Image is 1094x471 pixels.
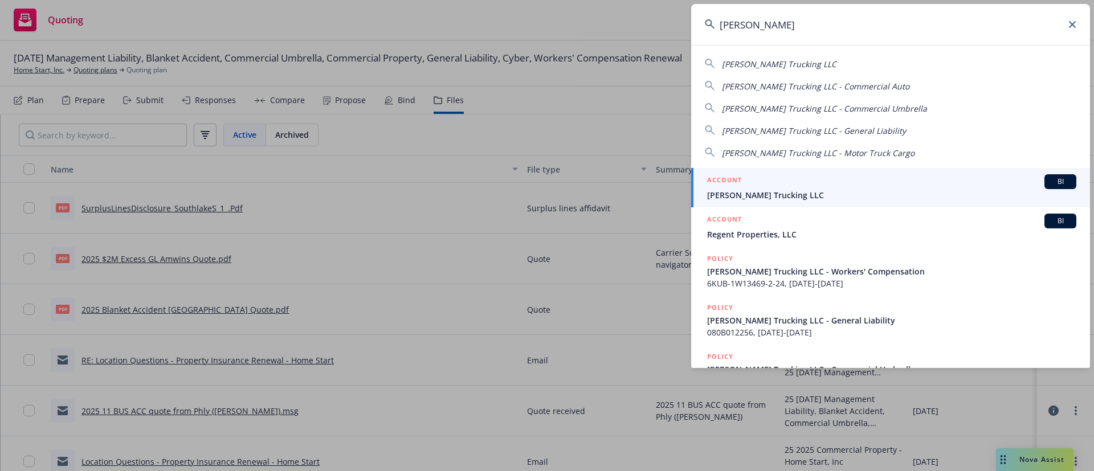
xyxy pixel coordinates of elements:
[691,345,1090,394] a: POLICY[PERSON_NAME] Trucking LLC - Commercial Umbrella
[1049,177,1072,187] span: BI
[691,296,1090,345] a: POLICY[PERSON_NAME] Trucking LLC - General Liability080B012256, [DATE]-[DATE]
[722,103,927,114] span: [PERSON_NAME] Trucking LLC - Commercial Umbrella
[707,363,1076,375] span: [PERSON_NAME] Trucking LLC - Commercial Umbrella
[722,81,909,92] span: [PERSON_NAME] Trucking LLC - Commercial Auto
[691,4,1090,45] input: Search...
[691,207,1090,247] a: ACCOUNTBIRegent Properties, LLC
[722,125,906,136] span: [PERSON_NAME] Trucking LLC - General Liability
[707,265,1076,277] span: [PERSON_NAME] Trucking LLC - Workers' Compensation
[722,59,836,69] span: [PERSON_NAME] Trucking LLC
[707,351,733,362] h5: POLICY
[707,174,742,188] h5: ACCOUNT
[691,168,1090,207] a: ACCOUNTBI[PERSON_NAME] Trucking LLC
[707,214,742,227] h5: ACCOUNT
[707,302,733,313] h5: POLICY
[691,247,1090,296] a: POLICY[PERSON_NAME] Trucking LLC - Workers' Compensation6KUB-1W13469-2-24, [DATE]-[DATE]
[1049,216,1072,226] span: BI
[707,277,1076,289] span: 6KUB-1W13469-2-24, [DATE]-[DATE]
[707,189,1076,201] span: [PERSON_NAME] Trucking LLC
[707,314,1076,326] span: [PERSON_NAME] Trucking LLC - General Liability
[722,148,915,158] span: [PERSON_NAME] Trucking LLC - Motor Truck Cargo
[707,253,733,264] h5: POLICY
[707,228,1076,240] span: Regent Properties, LLC
[707,326,1076,338] span: 080B012256, [DATE]-[DATE]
